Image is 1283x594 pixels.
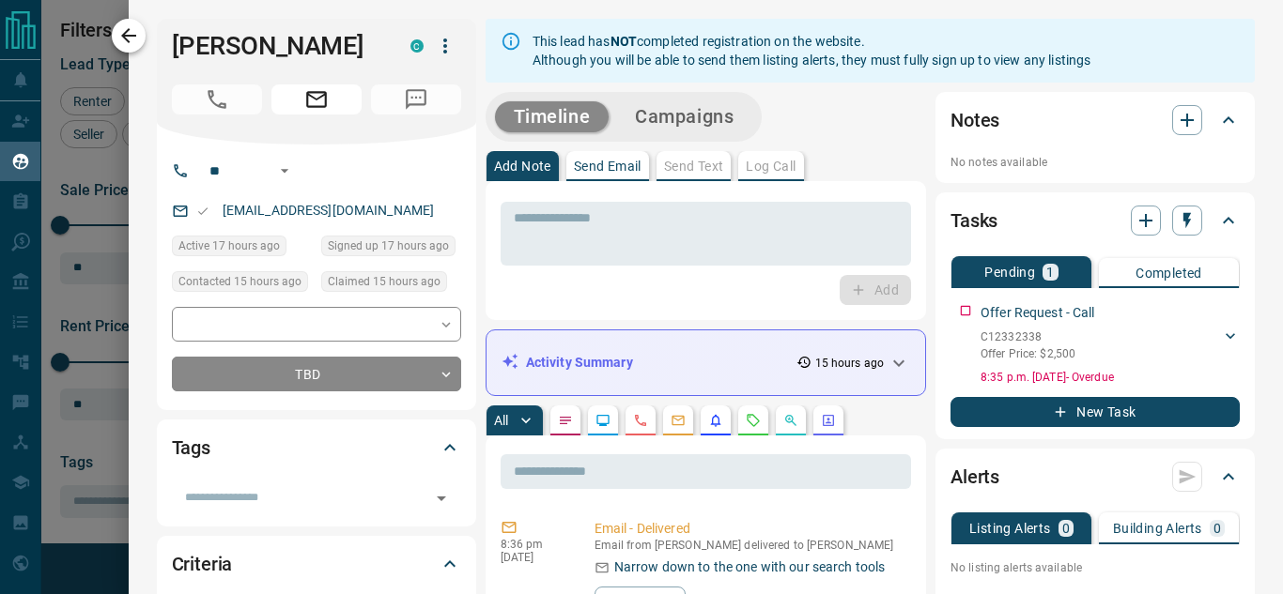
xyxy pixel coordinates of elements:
[172,236,312,262] div: Sun Aug 17 2025
[616,101,752,132] button: Campaigns
[951,98,1240,143] div: Notes
[495,101,610,132] button: Timeline
[558,413,573,428] svg: Notes
[172,425,461,470] div: Tags
[428,485,455,511] button: Open
[1046,266,1054,279] p: 1
[611,34,637,49] strong: NOT
[595,519,904,539] p: Email - Delivered
[1136,267,1202,280] p: Completed
[371,84,461,114] span: No Number
[271,84,362,114] span: Email
[172,357,461,391] div: TBD
[533,24,1091,77] div: This lead has completed registration on the website. Although you will be able to send them listi...
[172,84,262,114] span: No Number
[633,413,648,428] svg: Calls
[574,160,641,173] p: Send Email
[526,353,633,373] p: Activity Summary
[951,462,999,492] h2: Alerts
[494,160,551,173] p: Add Note
[614,557,886,577] p: Narrow down to the one with our search tools
[821,413,836,428] svg: Agent Actions
[172,271,312,297] div: Sun Aug 17 2025
[328,236,449,255] span: Signed up 17 hours ago
[321,271,461,297] div: Sun Aug 17 2025
[178,236,280,255] span: Active 17 hours ago
[595,413,611,428] svg: Lead Browsing Activity
[951,397,1240,427] button: New Task
[981,328,1075,345] p: C12332338
[501,551,566,564] p: [DATE]
[223,203,435,218] a: [EMAIL_ADDRESS][DOMAIN_NAME]
[172,549,233,579] h2: Criteria
[501,538,566,551] p: 8:36 pm
[671,413,686,428] svg: Emails
[708,413,723,428] svg: Listing Alerts
[951,559,1240,576] p: No listing alerts available
[172,31,382,61] h1: [PERSON_NAME]
[410,39,424,53] div: condos.ca
[951,454,1240,499] div: Alerts
[178,272,301,291] span: Contacted 15 hours ago
[981,345,1075,362] p: Offer Price: $2,500
[951,198,1240,243] div: Tasks
[273,160,296,182] button: Open
[328,272,441,291] span: Claimed 15 hours ago
[815,355,884,372] p: 15 hours ago
[1113,522,1202,535] p: Building Alerts
[746,413,761,428] svg: Requests
[951,105,999,135] h2: Notes
[1062,522,1070,535] p: 0
[984,266,1035,279] p: Pending
[951,154,1240,171] p: No notes available
[321,236,461,262] div: Sun Aug 17 2025
[783,413,798,428] svg: Opportunities
[951,206,997,236] h2: Tasks
[502,345,910,380] div: Activity Summary15 hours ago
[172,541,461,586] div: Criteria
[969,522,1051,535] p: Listing Alerts
[1213,522,1221,535] p: 0
[981,303,1095,323] p: Offer Request - Call
[981,325,1240,366] div: C12332338Offer Price: $2,500
[494,414,509,427] p: All
[196,205,209,218] svg: Email Valid
[981,369,1240,386] p: 8:35 p.m. [DATE] - Overdue
[595,539,904,552] p: Email from [PERSON_NAME] delivered to [PERSON_NAME]
[172,433,210,463] h2: Tags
